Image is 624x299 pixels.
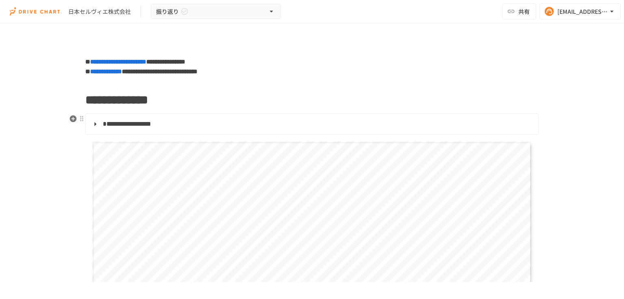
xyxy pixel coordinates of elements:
button: [EMAIL_ADDRESS][DOMAIN_NAME] [539,3,621,20]
button: 振り返り [151,4,281,20]
div: 日本セルヴィエ株式会社 [68,7,131,16]
div: [EMAIL_ADDRESS][DOMAIN_NAME] [557,7,608,17]
span: 振り返り [156,7,179,17]
span: 共有 [518,7,530,16]
button: 共有 [502,3,536,20]
img: i9VDDS9JuLRLX3JIUyK59LcYp6Y9cayLPHs4hOxMB9W [10,5,62,18]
